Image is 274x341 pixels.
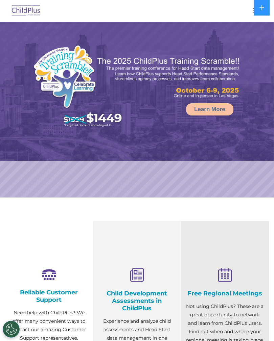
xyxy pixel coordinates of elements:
[3,321,20,338] button: Cookies Settings
[98,290,176,312] h4: Child Development Assessments in ChildPlus
[240,309,274,341] div: Widget de chat
[10,289,88,304] h4: Reliable Customer Support
[240,309,274,341] iframe: Chat Widget
[186,103,233,115] a: Learn More
[10,3,42,19] img: ChildPlus by Procare Solutions
[186,290,264,297] h4: Free Regional Meetings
